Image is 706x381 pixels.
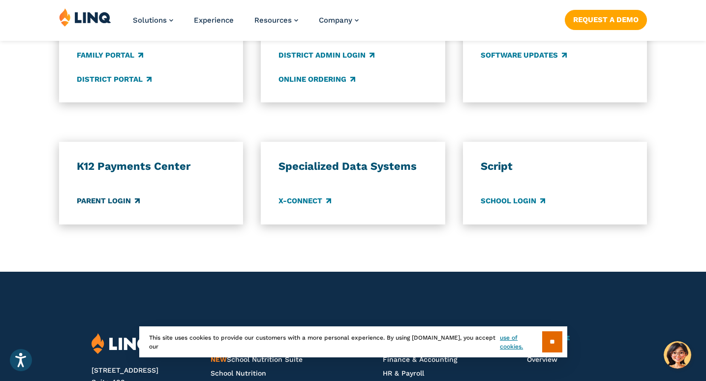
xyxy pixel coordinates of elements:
[77,50,143,61] a: Family Portal
[77,159,226,173] h3: K12 Payments Center
[194,16,234,25] a: Experience
[319,16,359,25] a: Company
[278,74,355,85] a: Online Ordering
[211,369,266,377] a: School Nutrition
[565,8,647,30] nav: Button Navigation
[133,16,173,25] a: Solutions
[254,16,292,25] span: Resources
[664,341,691,369] button: Hello, have a question? Let’s chat.
[565,10,647,30] a: Request a Demo
[481,196,545,207] a: School Login
[77,196,140,207] a: Parent Login
[139,326,567,357] div: This site uses cookies to provide our customers with a more personal experience. By using [DOMAIN...
[527,333,614,344] a: Experience
[77,74,152,85] a: District Portal
[383,369,424,377] a: HR & Payroll
[133,8,359,40] nav: Primary Navigation
[254,16,298,25] a: Resources
[500,333,542,351] a: use of cookies.
[133,16,167,25] span: Solutions
[319,16,352,25] span: Company
[278,159,428,173] h3: Specialized Data Systems
[59,8,111,27] img: LINQ | K‑12 Software
[278,50,374,61] a: District Admin Login
[481,159,630,173] h3: Script
[481,50,567,61] a: Software Updates
[92,333,151,354] img: LINQ | K‑12 Software
[278,196,331,207] a: X-Connect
